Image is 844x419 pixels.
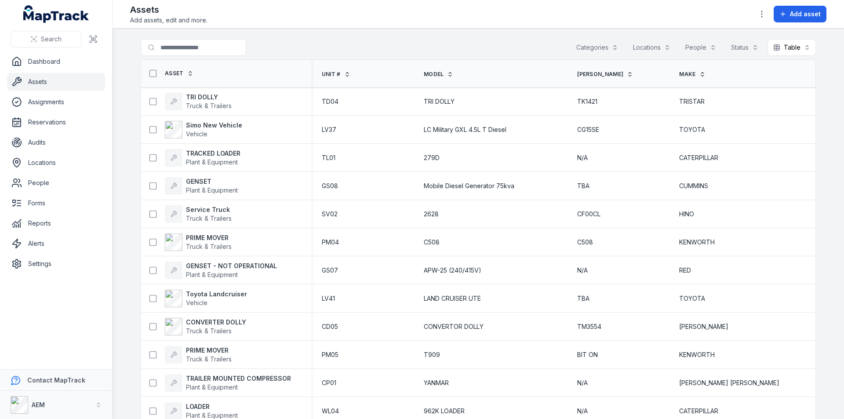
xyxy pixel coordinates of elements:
a: Unit # [322,71,350,78]
a: People [7,174,105,192]
a: Audits [7,134,105,151]
span: KENWORTH [679,350,715,359]
button: Categories [571,39,624,56]
span: Truck & Trailers [186,215,232,222]
span: Search [41,35,62,44]
a: Settings [7,255,105,273]
span: C508 [424,238,440,247]
a: TRAILER MOUNTED COMPRESSORPlant & Equipment [165,374,291,392]
strong: Service Truck [186,205,232,214]
span: LV41 [322,294,335,303]
span: CONVERTOR DOLLY [424,322,484,331]
button: Add asset [774,6,826,22]
span: TOYOTA [679,294,705,303]
span: N/A [577,153,588,162]
button: Status [725,39,764,56]
button: Locations [627,39,676,56]
span: Asset [165,70,184,77]
a: PRIME MOVERTruck & Trailers [165,233,232,251]
span: Truck & Trailers [186,243,232,250]
span: CF00CL [577,210,600,219]
span: CD05 [322,322,338,331]
span: 962K LOADER [424,407,465,415]
a: Make [679,71,705,78]
span: CG15SE [577,125,599,134]
a: Asset [165,70,193,77]
strong: PRIME MOVER [186,346,232,355]
span: TK1421 [577,97,597,106]
span: Plant & Equipment [186,383,238,391]
span: WL04 [322,407,339,415]
span: N/A [577,379,588,387]
span: TOYOTA [679,125,705,134]
span: TRISTAR [679,97,705,106]
span: CATERPILLAR [679,407,718,415]
span: Unit # [322,71,341,78]
span: CATERPILLAR [679,153,718,162]
span: Vehicle [186,299,207,306]
span: YANMAR [424,379,449,387]
strong: TRAILER MOUNTED COMPRESSOR [186,374,291,383]
a: TRI DOLLYTruck & Trailers [165,93,232,110]
a: MapTrack [23,5,89,23]
span: N/A [577,407,588,415]
a: Simo New VehicleVehicle [165,121,242,138]
span: GS08 [322,182,338,190]
button: Table [768,39,816,56]
span: Plant & Equipment [186,186,238,194]
span: LC Military GXL 4.5L T Diesel [424,125,506,134]
span: PM04 [322,238,339,247]
a: Service TruckTruck & Trailers [165,205,232,223]
span: Vehicle [186,130,207,138]
span: LAND CRUISER UTE [424,294,481,303]
span: TBA [577,294,589,303]
span: Model [424,71,444,78]
strong: Contact MapTrack [27,376,85,384]
span: PM05 [322,350,338,359]
span: RED [679,266,691,275]
a: Reservations [7,113,105,131]
span: Truck & Trailers [186,327,232,335]
span: TRI DOLLY [424,97,455,106]
a: [PERSON_NAME] [577,71,633,78]
a: PRIME MOVERTruck & Trailers [165,346,232,364]
span: 2628 [424,210,439,219]
a: Forms [7,194,105,212]
button: Search [11,31,81,47]
h2: Assets [130,4,207,16]
span: GS07 [322,266,338,275]
strong: AEM [32,401,45,408]
strong: Simo New Vehicle [186,121,242,130]
span: TL01 [322,153,335,162]
strong: PRIME MOVER [186,233,232,242]
strong: GENSET [186,177,238,186]
a: GENSET - NOT OPERATIONALPlant & Equipment [165,262,277,279]
span: Add assets, edit and more. [130,16,207,25]
strong: CONVERTER DOLLY [186,318,246,327]
a: Locations [7,154,105,171]
a: Dashboard [7,53,105,70]
span: KENWORTH [679,238,715,247]
a: Reports [7,215,105,232]
strong: TRACKED LOADER [186,149,240,158]
span: Add asset [790,10,821,18]
span: HINO [679,210,694,219]
a: CONVERTER DOLLYTruck & Trailers [165,318,246,335]
span: C508 [577,238,593,247]
span: [PERSON_NAME] [679,322,728,331]
a: Assignments [7,93,105,111]
span: Plant & Equipment [186,158,238,166]
span: Plant & Equipment [186,271,238,278]
button: People [680,39,722,56]
span: Plant & Equipment [186,412,238,419]
span: TD04 [322,97,338,106]
a: GENSETPlant & Equipment [165,177,238,195]
span: CP01 [322,379,336,387]
span: [PERSON_NAME] [577,71,623,78]
span: T909 [424,350,440,359]
span: CUMMINS [679,182,708,190]
span: N/A [577,266,588,275]
a: Alerts [7,235,105,252]
a: Toyota LandcruiserVehicle [165,290,247,307]
strong: GENSET - NOT OPERATIONAL [186,262,277,270]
